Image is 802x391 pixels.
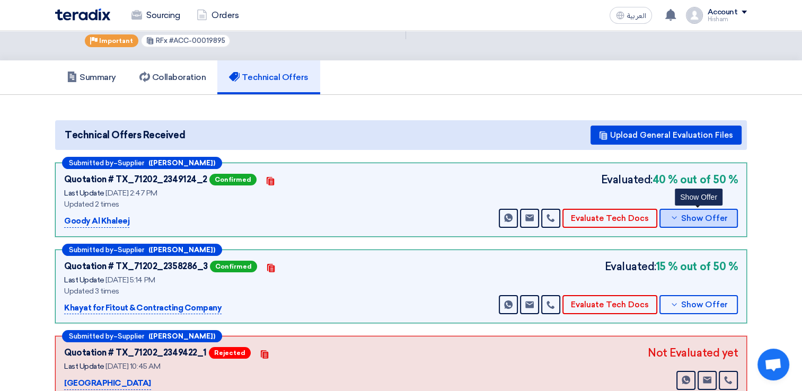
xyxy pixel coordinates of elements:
[210,261,257,272] span: Confirmed
[707,8,737,17] div: Account
[217,60,320,94] a: Technical Offers
[64,346,207,359] div: Quotation # TX_71202_2349422_1
[69,333,113,340] span: Submitted by
[64,302,222,315] p: Khayat for Fitout & Contracting Company
[188,4,247,27] a: Orders
[604,259,738,274] div: Evaluated:
[686,7,703,24] img: profile_test.png
[148,159,215,166] b: ([PERSON_NAME])
[62,157,222,169] div: –
[148,333,215,340] b: ([PERSON_NAME])
[675,189,722,206] div: Show Offer
[653,172,738,188] b: 40 % out of 50 %
[62,244,222,256] div: –
[105,276,155,285] span: [DATE] 5:14 PM
[156,37,168,45] span: RFx
[562,295,657,314] button: Evaluate Tech Docs
[707,16,747,22] div: Hisham
[69,246,113,253] span: Submitted by
[659,209,738,228] button: Show Offer
[118,333,144,340] span: Supplier
[610,7,652,24] button: العربية
[169,37,225,45] span: #ACC-00019895
[123,4,188,27] a: Sourcing
[67,72,116,83] h5: Summary
[681,215,728,223] span: Show Offer
[65,128,185,143] span: Technical Offers Received
[64,276,104,285] span: Last Update
[562,209,657,228] button: Evaluate Tech Docs
[64,286,329,297] div: Updated 3 times
[55,60,128,94] a: Summary
[627,12,646,20] span: العربية
[148,246,215,253] b: ([PERSON_NAME])
[128,60,218,94] a: Collaboration
[591,126,742,145] button: Upload General Evaluation Files
[64,173,207,186] div: Quotation # TX_71202_2349124_2
[64,260,208,273] div: Quotation # TX_71202_2358286_3
[62,330,222,342] div: –
[64,199,329,210] div: Updated 2 times
[64,362,104,371] span: Last Update
[757,349,789,380] div: Open chat
[64,377,151,390] p: [GEOGRAPHIC_DATA]
[659,295,738,314] button: Show Offer
[64,215,129,228] p: Goody Al Khaleej
[64,189,104,198] span: Last Update
[209,347,251,359] span: Rejected
[69,159,113,166] span: Submitted by
[601,172,738,188] div: Evaluated:
[55,8,110,21] img: Teradix logo
[118,246,144,253] span: Supplier
[105,362,160,371] span: [DATE] 10:45 AM
[209,174,257,185] span: Confirmed
[118,159,144,166] span: Supplier
[656,259,738,274] b: 15 % out of 50 %
[681,301,728,309] span: Show Offer
[105,189,157,198] span: [DATE] 2:47 PM
[139,72,206,83] h5: Collaboration
[648,345,738,361] div: Not Evaluated yet
[229,72,308,83] h5: Technical Offers
[99,37,133,45] span: Important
